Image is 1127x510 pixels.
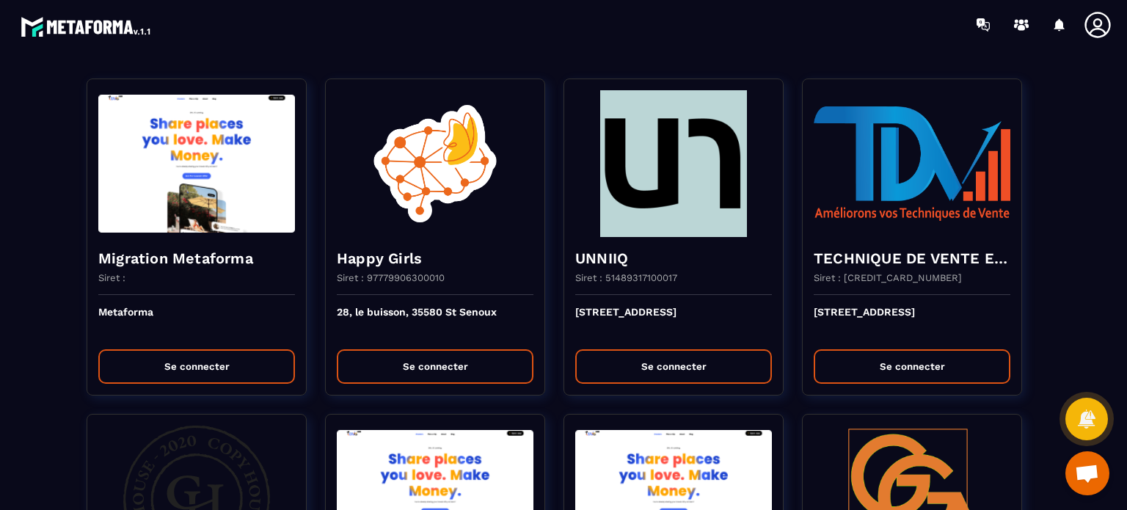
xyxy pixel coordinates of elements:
[98,349,295,384] button: Se connecter
[337,349,533,384] button: Se connecter
[575,272,677,283] p: Siret : 51489317100017
[814,349,1010,384] button: Se connecter
[575,349,772,384] button: Se connecter
[814,90,1010,237] img: funnel-background
[575,248,772,269] h4: UNNIIQ
[98,90,295,237] img: funnel-background
[814,306,1010,338] p: [STREET_ADDRESS]
[337,248,533,269] h4: Happy Girls
[814,272,962,283] p: Siret : [CREDIT_CARD_NUMBER]
[337,90,533,237] img: funnel-background
[1065,451,1109,495] div: Ouvrir le chat
[98,272,125,283] p: Siret :
[575,306,772,338] p: [STREET_ADDRESS]
[814,248,1010,269] h4: TECHNIQUE DE VENTE EDITION
[337,272,445,283] p: Siret : 97779906300010
[98,248,295,269] h4: Migration Metaforma
[575,90,772,237] img: funnel-background
[337,306,533,338] p: 28, le buisson, 35580 St Senoux
[98,306,295,338] p: Metaforma
[21,13,153,40] img: logo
